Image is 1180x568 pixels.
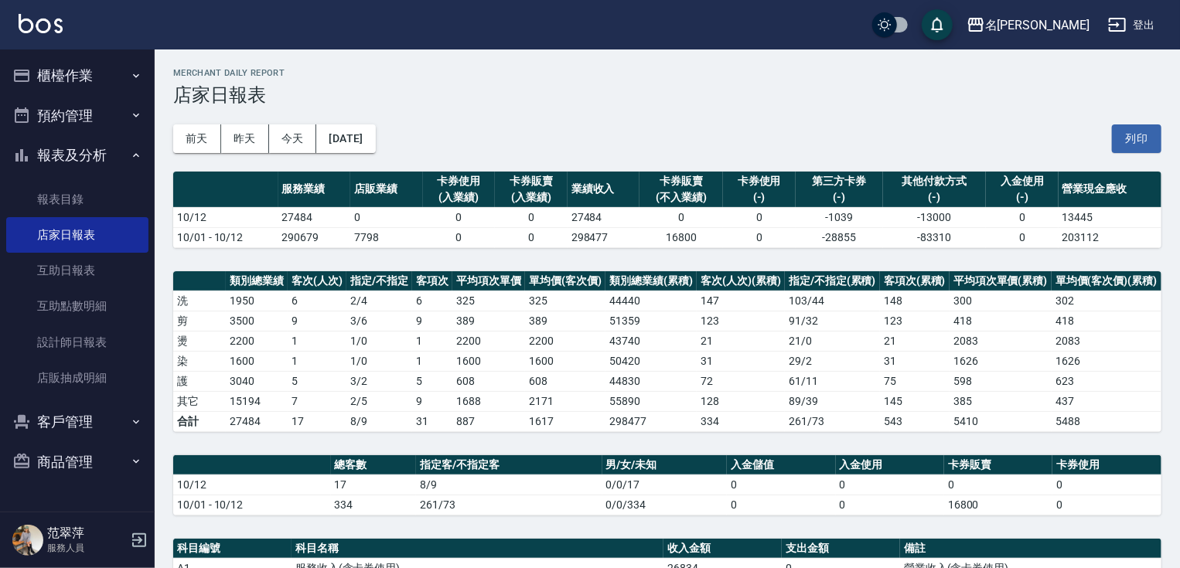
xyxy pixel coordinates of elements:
[887,189,982,206] div: (-)
[288,291,346,311] td: 6
[525,331,605,351] td: 2200
[1052,311,1161,331] td: 418
[800,189,879,206] div: (-)
[639,227,723,247] td: 16800
[452,371,525,391] td: 608
[416,455,602,475] th: 指定客/不指定客
[643,173,719,189] div: 卡券販賣
[412,331,452,351] td: 1
[346,351,412,371] td: 1 / 0
[452,331,525,351] td: 2200
[950,351,1052,371] td: 1626
[785,391,880,411] td: 89 / 39
[173,495,331,515] td: 10/01 - 10/12
[331,455,417,475] th: 總客數
[883,207,986,227] td: -13000
[6,288,148,324] a: 互助點數明細
[568,207,640,227] td: 27484
[288,411,346,431] td: 17
[796,207,883,227] td: -1039
[950,411,1052,431] td: 5410
[605,351,697,371] td: 50420
[525,391,605,411] td: 2171
[331,495,417,515] td: 334
[950,391,1052,411] td: 385
[950,291,1052,311] td: 300
[346,411,412,431] td: 8/9
[350,172,423,208] th: 店販業績
[1052,411,1161,431] td: 5488
[427,189,492,206] div: (入業績)
[605,331,697,351] td: 43740
[6,325,148,360] a: 設計師日報表
[727,495,835,515] td: 0
[6,135,148,175] button: 報表及分析
[785,331,880,351] td: 21 / 0
[605,311,697,331] td: 51359
[1052,371,1161,391] td: 623
[950,331,1052,351] td: 2083
[525,271,605,291] th: 單均價(客次價)
[883,227,986,247] td: -83310
[412,311,452,331] td: 9
[173,455,1161,515] table: a dense table
[602,495,728,515] td: 0/0/334
[173,311,226,331] td: 剪
[836,495,944,515] td: 0
[1112,124,1161,153] button: 列印
[331,474,417,495] td: 17
[47,525,126,541] h5: 范翠萍
[960,9,1096,41] button: 名[PERSON_NAME]
[452,271,525,291] th: 平均項次單價
[727,455,835,475] th: 入金儲值
[602,474,728,495] td: 0/0/17
[639,207,723,227] td: 0
[412,411,452,431] td: 31
[278,227,351,247] td: 290679
[723,227,796,247] td: 0
[499,173,564,189] div: 卡券販賣
[278,207,351,227] td: 27484
[173,291,226,311] td: 洗
[887,173,982,189] div: 其他付款方式
[412,291,452,311] td: 6
[697,411,785,431] td: 334
[173,84,1161,106] h3: 店家日報表
[499,189,564,206] div: (入業績)
[6,442,148,482] button: 商品管理
[173,271,1161,432] table: a dense table
[568,227,640,247] td: 298477
[173,227,278,247] td: 10/01 - 10/12
[6,360,148,396] a: 店販抽成明細
[602,455,728,475] th: 男/女/未知
[1052,474,1161,495] td: 0
[880,311,950,331] td: 123
[226,291,288,311] td: 1950
[173,474,331,495] td: 10/12
[880,411,950,431] td: 543
[416,495,602,515] td: 261/73
[663,539,782,559] th: 收入金額
[427,173,492,189] div: 卡券使用
[986,227,1059,247] td: 0
[727,189,792,206] div: (-)
[990,189,1055,206] div: (-)
[173,371,226,391] td: 護
[288,311,346,331] td: 9
[226,331,288,351] td: 2200
[278,172,351,208] th: 服務業績
[727,474,835,495] td: 0
[525,371,605,391] td: 608
[6,253,148,288] a: 互助日報表
[697,291,785,311] td: 147
[226,351,288,371] td: 1600
[950,271,1052,291] th: 平均項次單價(累積)
[697,351,785,371] td: 31
[785,411,880,431] td: 261/73
[950,311,1052,331] td: 418
[6,402,148,442] button: 客戶管理
[316,124,375,153] button: [DATE]
[346,331,412,351] td: 1 / 0
[880,351,950,371] td: 31
[412,391,452,411] td: 9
